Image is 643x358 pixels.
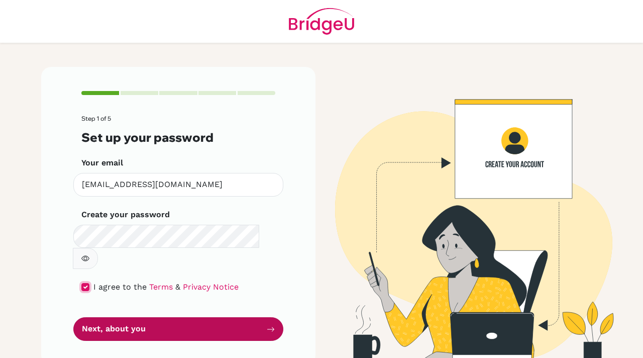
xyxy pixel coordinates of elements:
[175,282,180,292] span: &
[73,317,283,341] button: Next, about you
[81,209,170,221] label: Create your password
[149,282,173,292] a: Terms
[183,282,239,292] a: Privacy Notice
[73,173,283,197] input: Insert your email*
[81,157,123,169] label: Your email
[93,282,147,292] span: I agree to the
[81,115,111,122] span: Step 1 of 5
[81,130,275,145] h3: Set up your password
